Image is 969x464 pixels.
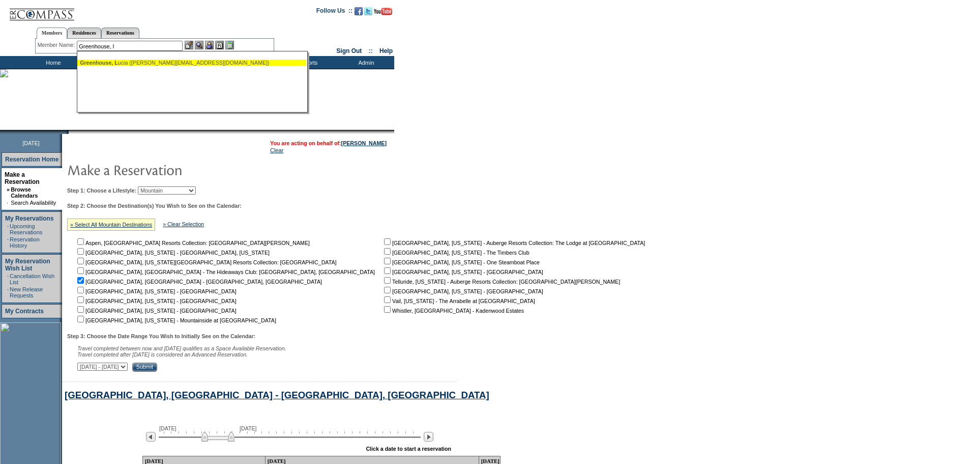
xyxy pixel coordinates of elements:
a: My Reservations [5,215,53,222]
a: Upcoming Reservations [10,223,42,235]
a: Clear [270,147,283,153]
img: Next [424,432,433,442]
b: Step 2: Choose the Destination(s) You Wish to See on the Calendar: [67,203,242,209]
td: · [7,236,9,249]
a: Make a Reservation [5,171,40,185]
img: Subscribe to our YouTube Channel [374,8,392,15]
img: Follow us on Twitter [364,7,372,15]
span: :: [369,47,373,54]
span: You are acting on behalf of: [270,140,387,146]
nobr: Travel completed after [DATE] is considered an Advanced Reservation. [77,351,248,358]
a: [GEOGRAPHIC_DATA], [GEOGRAPHIC_DATA] - [GEOGRAPHIC_DATA], [GEOGRAPHIC_DATA] [65,390,489,400]
nobr: Whistler, [GEOGRAPHIC_DATA] - Kadenwood Estates [382,308,524,314]
td: · [7,200,10,206]
td: Admin [336,56,394,69]
td: Home [23,56,81,69]
a: Subscribe to our YouTube Channel [374,10,392,16]
img: Impersonate [205,41,214,49]
nobr: [GEOGRAPHIC_DATA], [US_STATE][GEOGRAPHIC_DATA] Resorts Collection: [GEOGRAPHIC_DATA] [75,259,336,265]
img: Previous [146,432,156,442]
td: Follow Us :: [316,6,353,18]
b: Step 3: Choose the Date Range You Wish to Initially See on the Calendar: [67,333,255,339]
nobr: [GEOGRAPHIC_DATA], [US_STATE] - [GEOGRAPHIC_DATA] [75,288,237,294]
div: Member Name: [38,41,77,49]
b: » [7,186,10,193]
a: Residences [67,28,101,38]
nobr: [GEOGRAPHIC_DATA], [US_STATE] - [GEOGRAPHIC_DATA] [382,269,543,275]
nobr: [GEOGRAPHIC_DATA], [US_STATE] - The Timbers Club [382,250,530,256]
td: · [7,273,9,285]
img: Reservations [215,41,224,49]
img: Become our fan on Facebook [355,7,363,15]
span: [DATE] [22,140,40,146]
a: New Release Requests [10,286,43,298]
td: · [7,286,9,298]
nobr: Vail, [US_STATE] - The Arrabelle at [GEOGRAPHIC_DATA] [382,298,535,304]
b: Step 1: Choose a Lifestyle: [67,187,136,194]
img: pgTtlMakeReservation.gif [67,159,271,180]
a: Sign Out [336,47,362,54]
a: My Contracts [5,308,44,315]
div: Click a date to start a reservation [366,446,451,452]
input: Submit [132,363,157,372]
img: b_calculator.gif [225,41,234,49]
span: Travel completed between now and [DATE] qualifies as a Space Available Reservation. [77,345,286,351]
nobr: [GEOGRAPHIC_DATA], [US_STATE] - One Steamboat Place [382,259,540,265]
a: Browse Calendars [11,186,38,199]
nobr: [GEOGRAPHIC_DATA], [GEOGRAPHIC_DATA] - The Hideaways Club: [GEOGRAPHIC_DATA], [GEOGRAPHIC_DATA] [75,269,375,275]
nobr: [GEOGRAPHIC_DATA], [GEOGRAPHIC_DATA] - [GEOGRAPHIC_DATA], [GEOGRAPHIC_DATA] [75,279,322,285]
span: [DATE] [159,425,177,431]
a: Follow us on Twitter [364,10,372,16]
img: promoShadowLeftCorner.gif [65,130,69,134]
a: Reservation History [10,236,40,249]
a: Cancellation Wish List [10,273,54,285]
a: My Reservation Wish List [5,258,50,272]
div: ucia ([PERSON_NAME][EMAIL_ADDRESS][DOMAIN_NAME]) [80,60,304,66]
td: · [7,223,9,235]
a: Search Availability [11,200,56,206]
a: » Select All Mountain Destinations [70,222,152,228]
a: » Clear Selection [163,221,204,227]
span: [DATE] [240,425,257,431]
a: Reservation Home [5,156,58,163]
a: Help [379,47,393,54]
img: blank.gif [69,130,70,134]
nobr: [GEOGRAPHIC_DATA], [US_STATE] - [GEOGRAPHIC_DATA], [US_STATE] [75,250,270,256]
nobr: [GEOGRAPHIC_DATA], [US_STATE] - Mountainside at [GEOGRAPHIC_DATA] [75,317,276,323]
a: Become our fan on Facebook [355,10,363,16]
img: View [195,41,203,49]
nobr: Aspen, [GEOGRAPHIC_DATA] Resorts Collection: [GEOGRAPHIC_DATA][PERSON_NAME] [75,240,310,246]
nobr: [GEOGRAPHIC_DATA], [US_STATE] - [GEOGRAPHIC_DATA] [75,298,237,304]
a: Reservations [101,28,139,38]
nobr: Telluride, [US_STATE] - Auberge Resorts Collection: [GEOGRAPHIC_DATA][PERSON_NAME] [382,279,620,285]
nobr: [GEOGRAPHIC_DATA], [US_STATE] - [GEOGRAPHIC_DATA] [75,308,237,314]
a: [PERSON_NAME] [341,140,387,146]
nobr: [GEOGRAPHIC_DATA], [US_STATE] - [GEOGRAPHIC_DATA] [382,288,543,294]
a: Members [37,28,68,39]
span: Greenhouse, L [80,60,118,66]
img: b_edit.gif [185,41,193,49]
nobr: [GEOGRAPHIC_DATA], [US_STATE] - Auberge Resorts Collection: The Lodge at [GEOGRAPHIC_DATA] [382,240,645,246]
